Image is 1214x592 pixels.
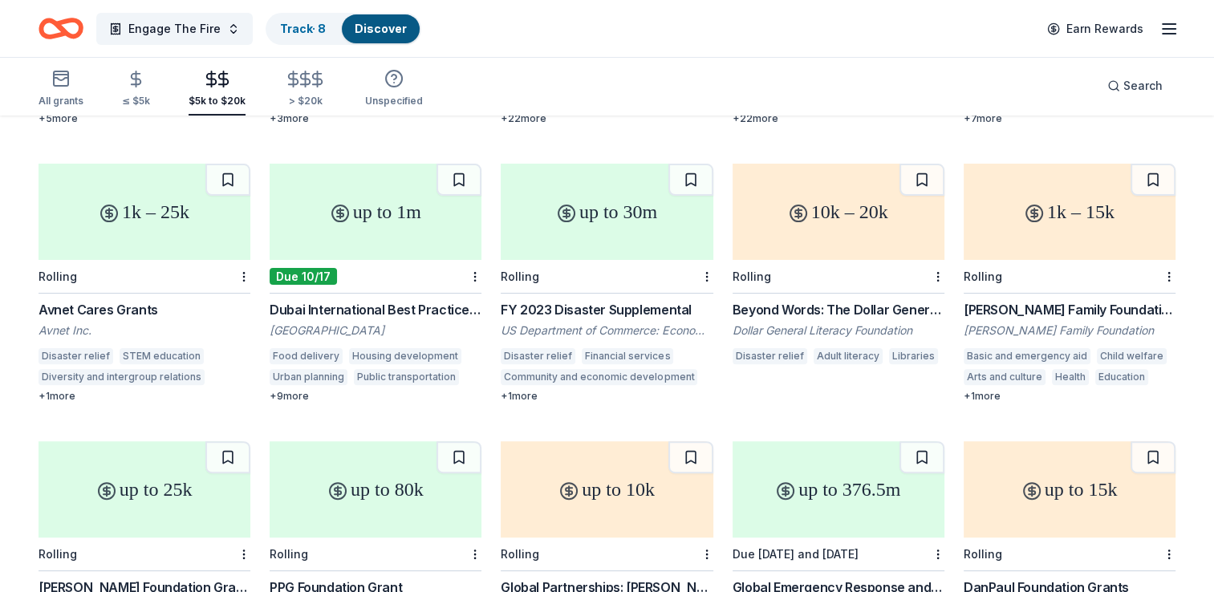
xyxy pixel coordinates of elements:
div: up to 30m [501,164,713,260]
div: $5k to $20k [189,95,246,107]
div: Rolling [270,547,308,561]
div: + 7 more [964,112,1175,125]
button: Search [1094,70,1175,102]
a: Home [39,10,83,47]
div: Rolling [39,547,77,561]
div: US Department of Commerce: Economic Development Administration (EDA) [501,322,713,339]
div: Rolling [964,547,1002,561]
button: Unspecified [365,63,423,116]
div: Due [DATE] and [DATE] [733,547,859,561]
a: 1k – 15kRolling[PERSON_NAME] Family Foundation Grant[PERSON_NAME] Family FoundationBasic and emer... [964,164,1175,403]
div: All grants [39,95,83,107]
a: Discover [355,22,407,35]
div: Dollar General Literacy Foundation [733,322,944,339]
div: Child welfare [1097,348,1167,364]
div: up to 15k [964,441,1175,537]
div: up to 80k [270,441,481,537]
div: 1k – 15k [964,164,1175,260]
div: Financial services [582,348,673,364]
div: Rolling [501,547,539,561]
div: [GEOGRAPHIC_DATA] [270,322,481,339]
div: Food delivery [270,348,343,364]
div: Public transportation [354,369,459,385]
span: Engage The Fire [128,19,221,39]
div: Libraries [889,348,938,364]
div: Disaster relief [501,348,575,364]
div: up to 10k [501,441,713,537]
div: Community and economic development [501,369,697,385]
a: 1k – 25kRollingAvnet Cares GrantsAvnet Inc.Disaster reliefSTEM educationDiversity and intergroup ... [39,164,250,403]
button: Engage The Fire [96,13,253,45]
div: + 1 more [39,390,250,403]
div: > $20k [284,95,327,107]
div: Beyond Words: The Dollar General School Library Relief Program [733,300,944,319]
div: Avnet Inc. [39,322,250,339]
div: + 3 more [270,112,481,125]
div: FY 2023 Disaster Supplemental [501,300,713,319]
a: Track· 8 [280,22,326,35]
div: Health [1052,369,1089,385]
button: $5k to $20k [189,63,246,116]
button: Track· 8Discover [266,13,421,45]
span: Search [1123,76,1163,95]
a: Earn Rewards [1037,14,1153,43]
button: ≤ $5k [122,63,150,116]
div: 10k – 20k [733,164,944,260]
div: Arts and culture [964,369,1046,385]
div: Urban planning [270,369,347,385]
a: up to 30mRollingFY 2023 Disaster SupplementalUS Department of Commerce: Economic Development Admi... [501,164,713,403]
div: ≤ $5k [122,95,150,107]
div: up to 1m [270,164,481,260]
div: up to 376.5m [733,441,944,537]
div: Rolling [39,270,77,283]
div: up to 25k [39,441,250,537]
div: + 1 more [501,390,713,403]
div: Adult literacy [814,348,883,364]
div: Due 10/17 [270,268,337,285]
div: [PERSON_NAME] Family Foundation Grant [964,300,1175,319]
div: Basic and emergency aid [964,348,1090,364]
div: Education [1095,369,1148,385]
div: + 9 more [270,390,481,403]
div: + 22 more [501,112,713,125]
div: Unspecified [365,95,423,107]
div: Rolling [964,270,1002,283]
div: + 1 more [964,390,1175,403]
div: Disaster relief [39,348,113,364]
div: + 22 more [733,112,944,125]
div: Rolling [733,270,771,283]
div: Disaster relief [733,348,807,364]
div: [PERSON_NAME] Family Foundation [964,322,1175,339]
div: STEM education [120,348,204,364]
a: 10k – 20kRollingBeyond Words: The Dollar General School Library Relief ProgramDollar General Lite... [733,164,944,369]
button: > $20k [284,63,327,116]
div: Rolling [501,270,539,283]
div: + 5 more [39,112,250,125]
button: All grants [39,63,83,116]
div: Diversity and intergroup relations [39,369,205,385]
div: Avnet Cares Grants [39,300,250,319]
div: 1k – 25k [39,164,250,260]
div: Dubai International Best Practices Award for Sustainable Development [270,300,481,319]
div: Housing development [349,348,461,364]
a: up to 1mDue 10/17Dubai International Best Practices Award for Sustainable Development[GEOGRAPHIC_... [270,164,481,403]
